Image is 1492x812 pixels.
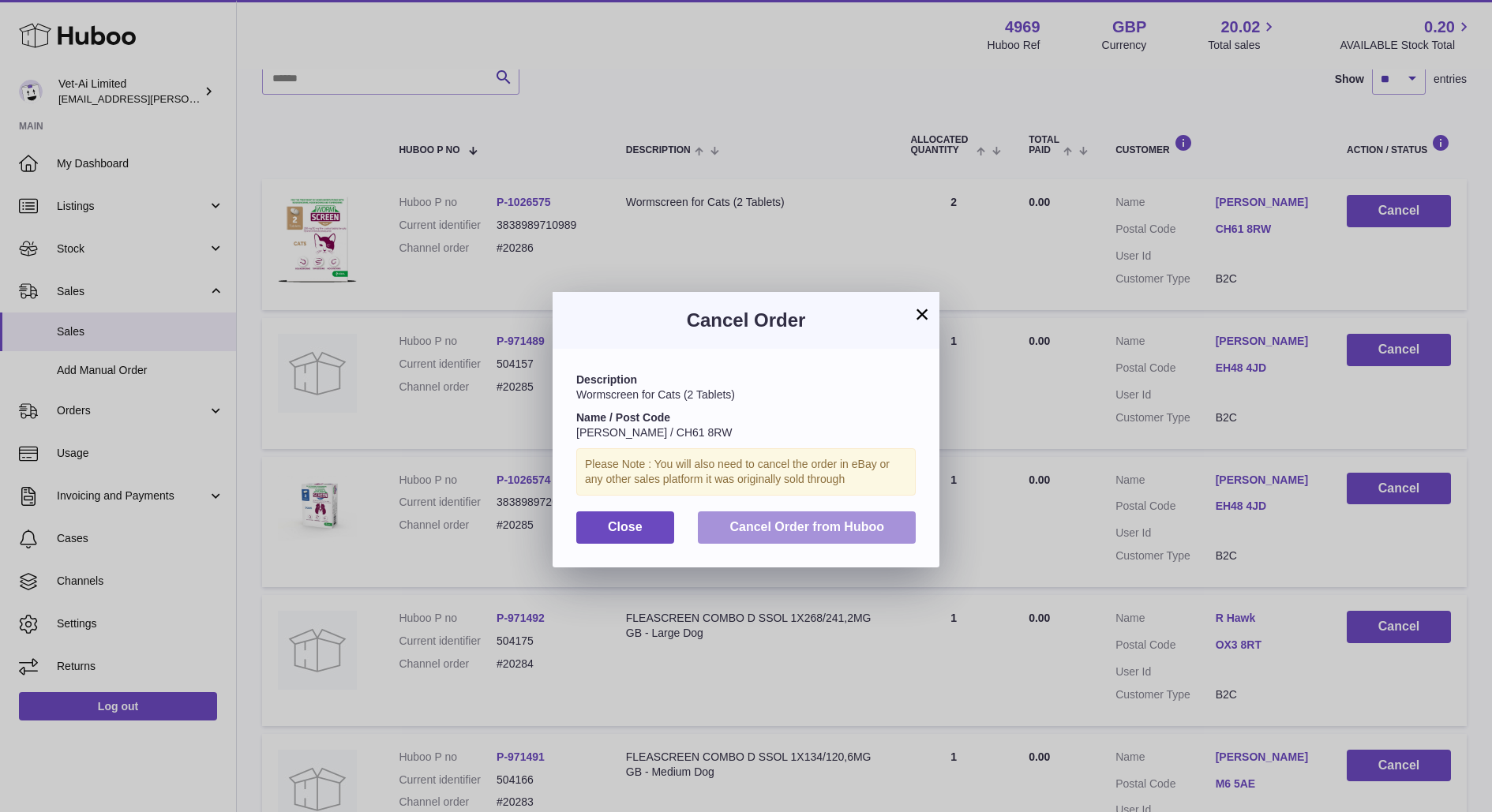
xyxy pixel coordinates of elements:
span: Wormscreen for Cats (2 Tablets) [576,388,735,401]
span: [PERSON_NAME] / CH61 8RW [576,426,732,439]
span: Close [608,520,643,533]
span: Cancel Order from Huboo [729,520,884,533]
button: Cancel Order from Huboo [698,511,916,544]
h3: Cancel Order [576,308,916,333]
button: × [913,305,932,324]
strong: Description [576,373,637,386]
div: Please Note : You will also need to cancel the order in eBay or any other sales platform it was o... [576,448,916,496]
button: Close [576,511,674,544]
strong: Name / Post Code [576,411,670,424]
